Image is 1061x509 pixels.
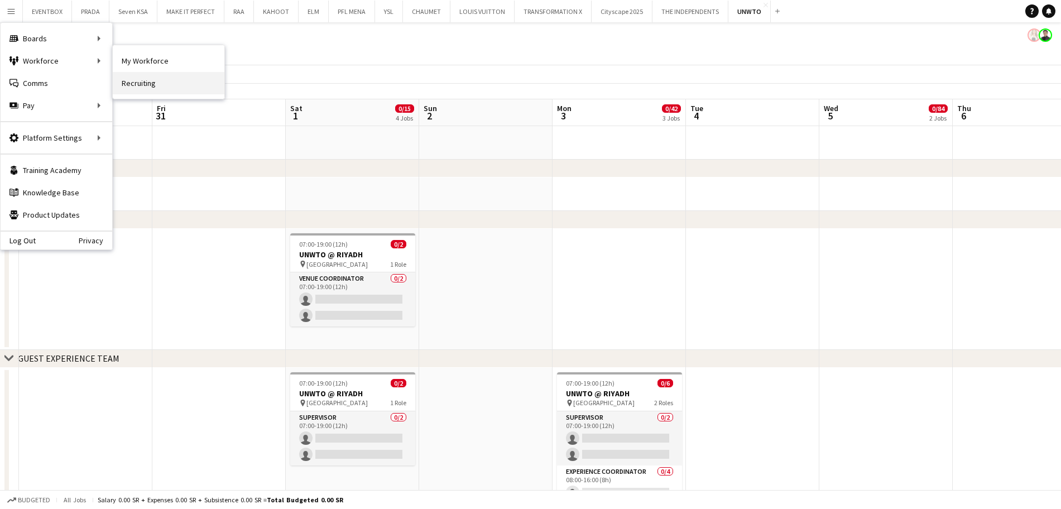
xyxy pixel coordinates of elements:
[329,1,375,22] button: PFL MENA
[395,104,414,113] span: 0/15
[290,249,415,260] h3: UNWTO @ RIYADH
[957,103,971,113] span: Thu
[290,103,303,113] span: Sat
[573,398,635,407] span: [GEOGRAPHIC_DATA]
[1039,28,1052,42] app-user-avatar: Jesus Relampagos
[306,260,368,268] span: [GEOGRAPHIC_DATA]
[299,240,348,248] span: 07:00-19:00 (12h)
[1,204,112,226] a: Product Updates
[1,127,112,149] div: Platform Settings
[224,1,254,22] button: RAA
[1,27,112,50] div: Boards
[662,104,681,113] span: 0/42
[822,109,838,122] span: 5
[113,72,224,94] a: Recruiting
[1,236,36,245] a: Log Out
[18,353,119,364] div: GUEST EXPERIENCE TEAM
[23,1,72,22] button: EVENTBOX
[289,109,303,122] span: 1
[728,1,771,22] button: UNWTO
[1,159,112,181] a: Training Academy
[6,494,52,506] button: Budgeted
[299,1,329,22] button: ELM
[403,1,450,22] button: CHAUMET
[391,379,406,387] span: 0/2
[390,398,406,407] span: 1 Role
[1028,28,1041,42] app-user-avatar: Racquel Ybardolaza
[592,1,652,22] button: Cityscape 2025
[1,50,112,72] div: Workforce
[18,496,50,504] span: Budgeted
[61,496,88,504] span: All jobs
[557,411,682,465] app-card-role: Supervisor0/207:00-19:00 (12h)
[929,104,948,113] span: 0/84
[956,109,971,122] span: 6
[929,114,947,122] div: 2 Jobs
[113,50,224,72] a: My Workforce
[72,1,109,22] button: PRADA
[396,114,414,122] div: 4 Jobs
[306,398,368,407] span: [GEOGRAPHIC_DATA]
[290,411,415,465] app-card-role: Supervisor0/207:00-19:00 (12h)
[290,388,415,398] h3: UNWTO @ RIYADH
[515,1,592,22] button: TRANSFORMATION X
[390,260,406,268] span: 1 Role
[555,109,572,122] span: 3
[422,109,437,122] span: 2
[391,240,406,248] span: 0/2
[566,379,614,387] span: 07:00-19:00 (12h)
[299,379,348,387] span: 07:00-19:00 (12h)
[690,103,703,113] span: Tue
[824,103,838,113] span: Wed
[290,233,415,326] app-job-card: 07:00-19:00 (12h)0/2UNWTO @ RIYADH [GEOGRAPHIC_DATA]1 RoleVenue Coordinator0/207:00-19:00 (12h)
[254,1,299,22] button: KAHOOT
[157,1,224,22] button: MAKE IT PERFECT
[79,236,112,245] a: Privacy
[98,496,343,504] div: Salary 0.00 SR + Expenses 0.00 SR + Subsistence 0.00 SR =
[157,103,166,113] span: Fri
[689,109,703,122] span: 4
[1,72,112,94] a: Comms
[375,1,403,22] button: YSL
[424,103,437,113] span: Sun
[267,496,343,504] span: Total Budgeted 0.00 SR
[654,398,673,407] span: 2 Roles
[652,1,728,22] button: THE INDEPENDENTS
[557,103,572,113] span: Mon
[1,181,112,204] a: Knowledge Base
[662,114,680,122] div: 3 Jobs
[557,388,682,398] h3: UNWTO @ RIYADH
[290,272,415,326] app-card-role: Venue Coordinator0/207:00-19:00 (12h)
[1,94,112,117] div: Pay
[155,109,166,122] span: 31
[657,379,673,387] span: 0/6
[290,372,415,465] app-job-card: 07:00-19:00 (12h)0/2UNWTO @ RIYADH [GEOGRAPHIC_DATA]1 RoleSupervisor0/207:00-19:00 (12h)
[109,1,157,22] button: Seven KSA
[450,1,515,22] button: LOUIS VUITTON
